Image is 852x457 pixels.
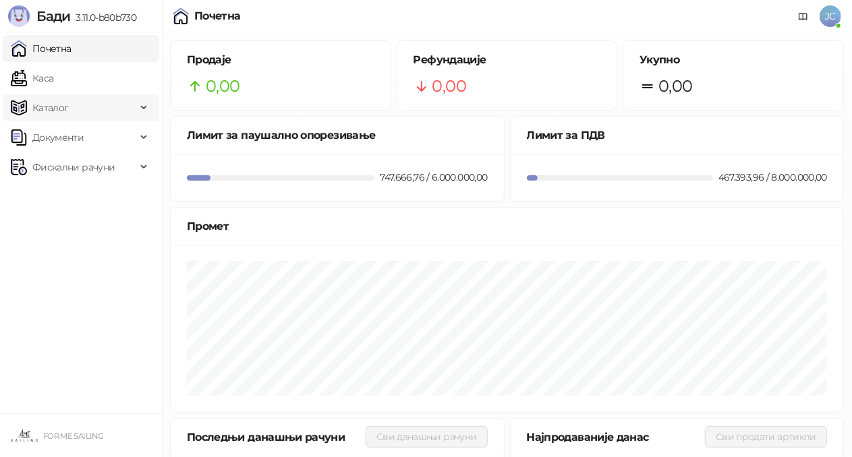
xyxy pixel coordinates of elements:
[377,170,490,185] div: 747.666,76 / 6.000.000,00
[11,35,72,62] a: Почетна
[640,52,827,68] h5: Укупно
[716,170,830,185] div: 467.393,96 / 8.000.000,00
[70,11,136,24] span: 3.11.0-b80b730
[36,8,70,24] span: Бади
[187,52,374,68] h5: Продаје
[187,429,366,446] div: Последњи данашњи рачуни
[194,11,241,22] div: Почетна
[366,426,487,448] button: Сви данашњи рачуни
[32,154,115,181] span: Фискални рачуни
[414,52,601,68] h5: Рефундације
[8,5,30,27] img: Logo
[11,422,38,449] img: 64x64-companyLogo-9ee8a3d5-cff1-491e-b183-4ae94898845c.jpeg
[527,127,828,144] div: Лимит за ПДВ
[11,65,53,92] a: Каса
[187,218,827,235] div: Промет
[705,426,827,448] button: Сви продати артикли
[32,94,69,121] span: Каталог
[658,73,692,99] span: 0,00
[32,124,84,151] span: Документи
[432,73,466,99] span: 0,00
[43,431,103,441] small: FOR ME SAILING
[527,429,706,446] div: Најпродаваније данас
[187,127,488,144] div: Лимит за паушално опорезивање
[793,5,814,27] a: Документација
[820,5,841,27] span: JC
[206,73,239,99] span: 0,00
